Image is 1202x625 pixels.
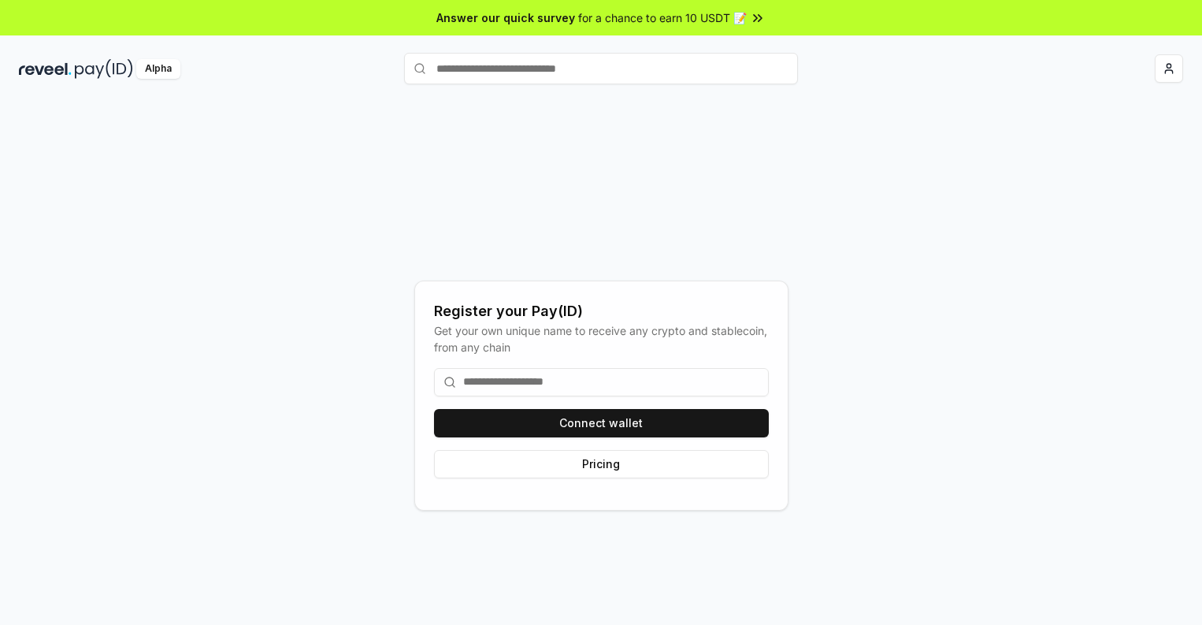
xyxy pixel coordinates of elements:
div: Get your own unique name to receive any crypto and stablecoin, from any chain [434,322,769,355]
span: Answer our quick survey [436,9,575,26]
button: Pricing [434,450,769,478]
img: reveel_dark [19,59,72,79]
div: Alpha [136,59,180,79]
div: Register your Pay(ID) [434,300,769,322]
img: pay_id [75,59,133,79]
span: for a chance to earn 10 USDT 📝 [578,9,747,26]
button: Connect wallet [434,409,769,437]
